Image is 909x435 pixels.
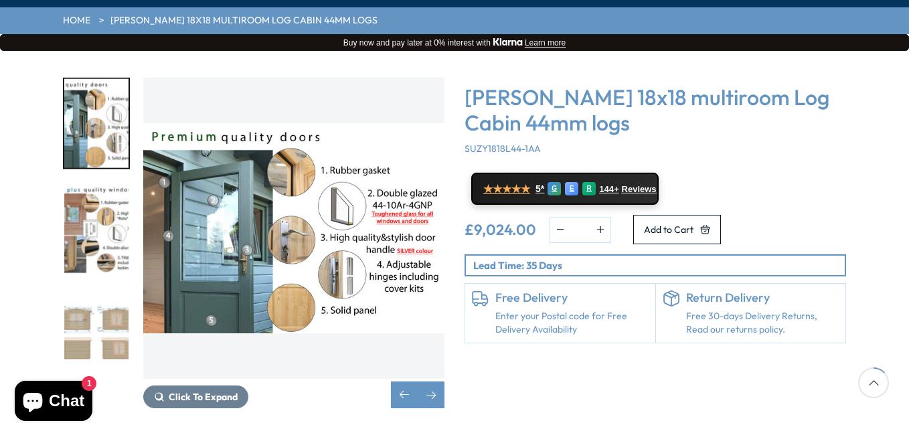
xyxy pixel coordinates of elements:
img: Suzy3_2x6-2_5S31896-elevations_b67a65c6-cd6a-4bb4-bea4-cf1d5b0f92b6_200x200.jpg [64,288,129,377]
div: G [548,182,561,195]
img: Premiumplusqualitywindows_2_f1d4b20c-330e-4752-b710-1a86799ac172_200x200.jpg [64,184,129,273]
span: ★★★★★ [483,183,530,195]
span: 144+ [599,184,618,195]
h3: [PERSON_NAME] 18x18 multiroom Log Cabin 44mm logs [465,84,846,136]
div: E [565,182,578,195]
p: Free 30-days Delivery Returns, Read our returns policy. [686,310,839,336]
span: Add to Cart [644,225,693,234]
h6: Free Delivery [495,290,649,305]
p: Lead Time: 35 Days [473,258,845,272]
button: Add to Cart [633,215,721,244]
div: 5 / 7 [63,287,130,379]
div: 3 / 7 [63,78,130,169]
span: Reviews [622,184,657,195]
a: [PERSON_NAME] 18x18 multiroom Log Cabin 44mm logs [110,14,378,27]
inbox-online-store-chat: Shopify online store chat [11,381,96,424]
a: Enter your Postal code for Free Delivery Availability [495,310,649,336]
button: Click To Expand [143,385,248,408]
span: Click To Expand [169,391,238,403]
h6: Return Delivery [686,290,839,305]
span: SUZY1818L44-1AA [465,143,541,155]
img: Shire Suzy 18x18 multiroom Log Cabin 44mm logs - Best Shed [143,78,444,379]
img: Premiumqualitydoors_3_f0c32a75-f7e9-4cfe-976d-db3d5c21df21_200x200.jpg [64,79,129,168]
div: Next slide [418,381,444,408]
div: R [582,182,596,195]
ins: £9,024.00 [465,222,536,237]
div: Previous slide [391,381,418,408]
div: 4 / 7 [63,183,130,274]
a: HOME [63,14,90,27]
div: 3 / 7 [143,78,444,408]
a: ★★★★★ 5* G E R 144+ Reviews [471,173,659,205]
